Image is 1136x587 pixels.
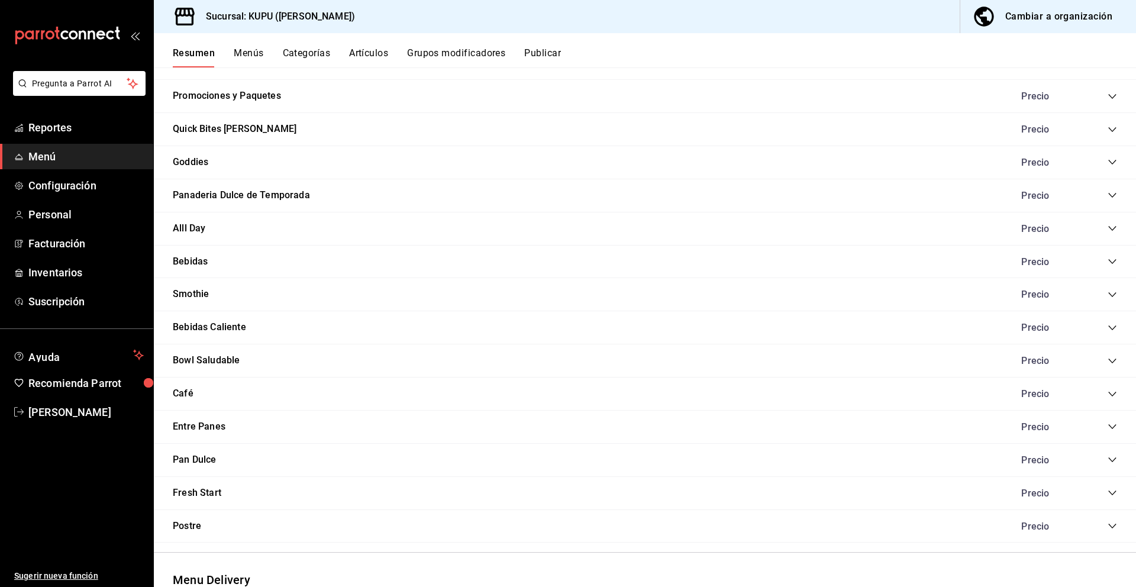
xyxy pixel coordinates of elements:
button: Bowl Saludable [173,354,240,367]
div: Precio [1009,91,1085,102]
span: Configuración [28,178,144,193]
div: navigation tabs [173,47,1136,67]
button: collapse-category-row [1108,191,1117,200]
div: Precio [1009,190,1085,201]
div: Precio [1009,355,1085,366]
button: Resumen [173,47,215,67]
button: Promociones y Paquetes [173,89,281,103]
button: Menús [234,47,263,67]
button: Artículos [349,47,388,67]
button: Bebidas [173,255,208,269]
div: Precio [1009,157,1085,168]
div: Precio [1009,322,1085,333]
button: collapse-category-row [1108,290,1117,299]
div: Precio [1009,388,1085,399]
span: Sugerir nueva función [14,570,144,582]
button: collapse-category-row [1108,488,1117,498]
div: Cambiar a organización [1005,8,1112,25]
button: Fresh Start [173,486,221,500]
button: Pan Dulce [173,453,217,467]
button: Quick Bites [PERSON_NAME] [173,122,296,136]
button: collapse-category-row [1108,224,1117,233]
button: Café [173,387,193,401]
button: collapse-category-row [1108,157,1117,167]
button: collapse-category-row [1108,455,1117,465]
button: collapse-category-row [1108,125,1117,134]
div: Precio [1009,521,1085,532]
div: Precio [1009,256,1085,267]
span: [PERSON_NAME] [28,404,144,420]
button: Alll Day [173,222,205,236]
button: collapse-category-row [1108,389,1117,399]
button: collapse-category-row [1108,257,1117,266]
button: collapse-category-row [1108,356,1117,366]
span: Personal [28,207,144,222]
button: Bebidas Caliente [173,321,246,334]
div: Precio [1009,421,1085,433]
button: collapse-category-row [1108,422,1117,431]
button: Postre [173,520,201,533]
button: Panaderia Dulce de Temporada [173,189,310,202]
button: Goddies [173,156,208,169]
button: open_drawer_menu [130,31,140,40]
span: Recomienda Parrot [28,375,144,391]
span: Reportes [28,120,144,136]
h3: Sucursal: KUPU ([PERSON_NAME]) [196,9,355,24]
span: Facturación [28,236,144,251]
button: collapse-category-row [1108,323,1117,333]
button: Categorías [283,47,331,67]
span: Suscripción [28,293,144,309]
div: Precio [1009,223,1085,234]
button: Publicar [524,47,561,67]
span: Ayuda [28,348,128,362]
button: collapse-category-row [1108,521,1117,531]
button: collapse-category-row [1108,92,1117,101]
div: Precio [1009,124,1085,135]
span: Inventarios [28,265,144,280]
div: Precio [1009,454,1085,466]
div: Precio [1009,488,1085,499]
a: Pregunta a Parrot AI [8,86,146,98]
span: Pregunta a Parrot AI [32,78,127,90]
button: Smothie [173,288,209,301]
button: Grupos modificadores [407,47,505,67]
button: Entre Panes [173,420,225,434]
div: Precio [1009,289,1085,300]
span: Menú [28,149,144,165]
button: Pregunta a Parrot AI [13,71,146,96]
